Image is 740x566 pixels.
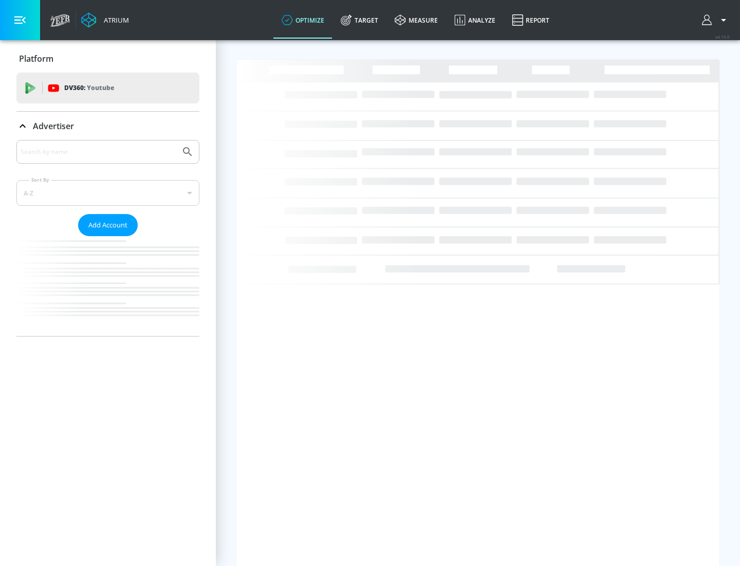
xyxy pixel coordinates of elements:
[715,34,730,40] span: v 4.19.0
[81,12,129,28] a: Atrium
[446,2,504,39] a: Analyze
[332,2,386,39] a: Target
[29,176,51,183] label: Sort By
[87,82,114,93] p: Youtube
[16,236,199,336] nav: list of Advertiser
[78,214,138,236] button: Add Account
[19,53,53,64] p: Platform
[386,2,446,39] a: measure
[16,140,199,336] div: Advertiser
[88,219,127,231] span: Add Account
[21,145,176,158] input: Search by name
[100,15,129,25] div: Atrium
[64,82,114,94] p: DV360:
[273,2,332,39] a: optimize
[33,120,74,132] p: Advertiser
[504,2,558,39] a: Report
[16,44,199,73] div: Platform
[16,180,199,206] div: A-Z
[16,112,199,140] div: Advertiser
[16,73,199,103] div: DV360: Youtube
